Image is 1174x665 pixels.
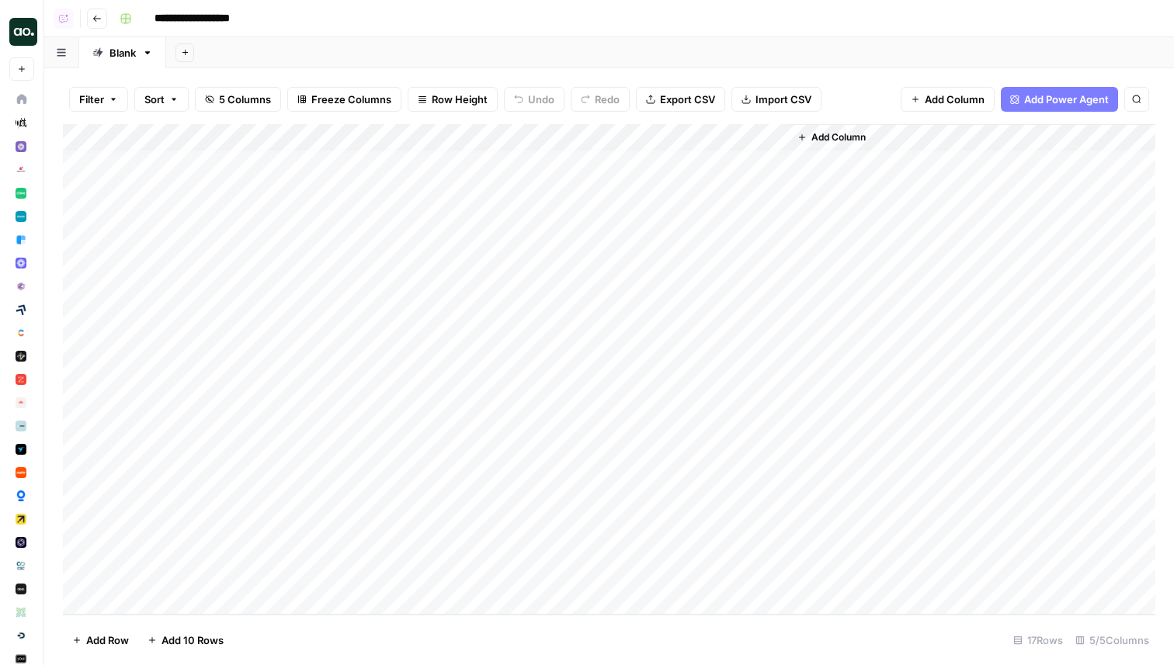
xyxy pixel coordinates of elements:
[636,87,725,112] button: Export CSV
[16,630,26,641] img: xlnxy62qy0pya9imladhzo8ewa3z
[16,304,26,315] img: kaevn8smg0ztd3bicv5o6c24vmo8
[109,45,136,61] div: Blank
[79,37,166,68] a: Blank
[16,141,26,152] img: rkye1xl29jr3pw1t320t03wecljb
[571,87,630,112] button: Redo
[901,87,995,112] button: Add Column
[16,444,26,455] img: a9mur837mohu50bzw3stmy70eh87
[791,127,872,147] button: Add Column
[16,281,26,292] img: xf6b4g7v9n1cfco8wpzm78dqnb6e
[731,87,821,112] button: Import CSV
[16,234,26,245] img: fr92439b8i8d8kixz6owgxh362ib
[16,490,26,501] img: s6x7ltuwawlcg2ux8d2ne4wtho4t
[16,514,26,525] img: r1kj8td8zocxzhcrdgnlfi8d2cy7
[134,87,189,112] button: Sort
[1069,628,1155,653] div: 5/5 Columns
[595,92,620,107] span: Redo
[1024,92,1109,107] span: Add Power Agent
[138,628,233,653] button: Add 10 Rows
[16,607,26,618] img: f3qlg7l68rn02bi2w2fqsnsvhk74
[16,653,26,664] img: lz9q0o5e76kdfkipbgrbf2u66370
[16,211,26,222] img: 78cr82s63dt93a7yj2fue7fuqlci
[162,632,224,648] span: Add 10 Rows
[1007,628,1069,653] div: 17 Rows
[63,628,138,653] button: Add Row
[504,87,564,112] button: Undo
[144,92,165,107] span: Sort
[16,584,26,594] img: ybhjxa9n8mcsu845nkgo7g1ynw8w
[811,130,866,144] span: Add Column
[9,87,34,112] a: Home
[16,467,26,478] img: 8scb49tlb2vriaw9mclg8ae1t35j
[408,87,498,112] button: Row Height
[16,397,26,408] img: l4muj0jjfg7df9oj5fg31blri2em
[9,18,37,46] img: AirOps - AEO Logo
[9,12,34,51] button: Workspace: AirOps - AEO
[16,351,26,362] img: azd67o9nw473vll9dbscvlvo9wsn
[660,92,715,107] span: Export CSV
[16,421,26,431] img: 6os5al305rae5m5hhkke1ziqya7s
[755,92,811,107] span: Import CSV
[69,87,128,112] button: Filter
[219,92,271,107] span: 5 Columns
[16,165,26,175] img: gddfodh0ack4ddcgj10xzwv4nyos
[1001,87,1118,112] button: Add Power Agent
[16,374,26,385] img: hcm4s7ic2xq26rsmuray6dv1kquq
[287,87,401,112] button: Freeze Columns
[16,188,26,199] img: mhv33baw7plipcpp00rsngv1nu95
[16,118,26,129] img: m87i3pytwzu9d7629hz0batfjj1p
[311,92,391,107] span: Freeze Columns
[79,92,104,107] span: Filter
[16,327,26,338] img: 2ud796hvc3gw7qwjscn75txc5abr
[432,92,488,107] span: Row Height
[16,560,26,571] img: yvejo61whxrb805zs4m75phf6mr8
[195,87,281,112] button: 5 Columns
[86,632,129,648] span: Add Row
[528,92,554,107] span: Undo
[16,258,26,268] img: wev6amecshr6l48lvue5fy0bkco1
[925,92,985,107] span: Add Column
[16,537,26,548] img: lwh15xca956raf2qq0149pkro8i6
